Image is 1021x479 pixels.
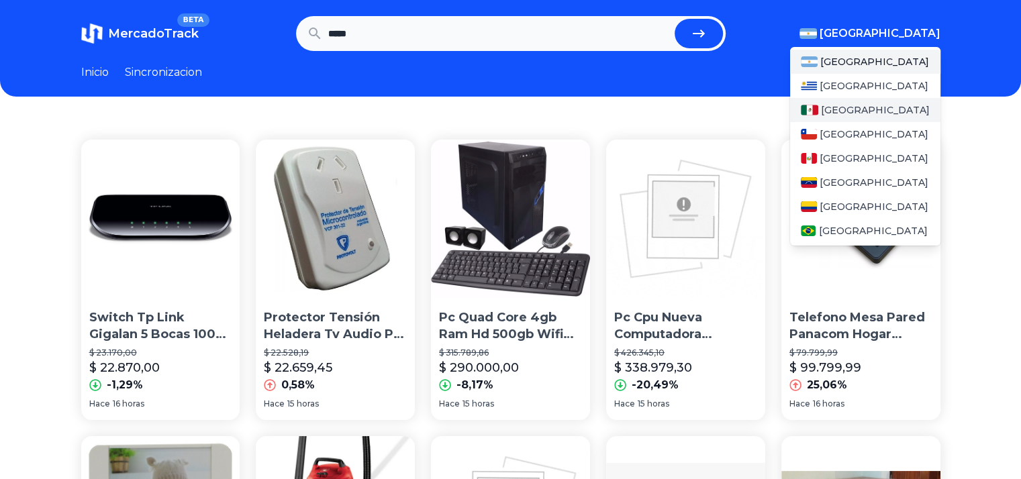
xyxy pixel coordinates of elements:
[89,348,232,358] p: $ 23.170,00
[264,398,285,409] span: Hace
[439,398,460,409] span: Hace
[638,398,669,409] span: 15 horas
[113,398,144,409] span: 16 horas
[281,377,315,393] p: 0,58%
[801,177,817,188] img: Venezuela
[789,398,810,409] span: Hace
[632,377,679,393] p: -20,49%
[821,103,930,117] span: [GEOGRAPHIC_DATA]
[789,358,861,377] p: $ 99.799,99
[108,26,199,41] span: MercadoTrack
[789,309,932,343] p: Telefono Mesa Pared Panacom Hogar Oficina Ultimo Mod Premium
[287,398,319,409] span: 15 horas
[820,152,928,165] span: [GEOGRAPHIC_DATA]
[614,358,692,377] p: $ 338.979,30
[606,140,765,420] a: Pc Cpu Nueva Computadora Escritorio Armada Oficina HogarPc Cpu Nueva Computadora Escritorio Armad...
[81,23,103,44] img: MercadoTrack
[264,309,407,343] p: Protector Tensión Heladera Tv Audio Pc Notebook Hogar 2200w
[801,56,818,67] img: Argentina
[456,377,493,393] p: -8,17%
[81,140,240,299] img: Switch Tp Link Gigalan 5 Bocas 1005d Desktop Pyme Hogar
[801,105,818,115] img: Mexico
[790,122,940,146] a: Chile[GEOGRAPHIC_DATA]
[81,140,240,420] a: Switch Tp Link Gigalan 5 Bocas 1005d Desktop Pyme HogarSwitch Tp Link Gigalan 5 Bocas 1005d Deskt...
[799,28,817,39] img: Argentina
[790,219,940,243] a: Brasil[GEOGRAPHIC_DATA]
[807,377,847,393] p: 25,06%
[799,25,940,42] button: [GEOGRAPHIC_DATA]
[820,25,940,42] span: [GEOGRAPHIC_DATA]
[790,170,940,195] a: Venezuela[GEOGRAPHIC_DATA]
[790,98,940,122] a: Mexico[GEOGRAPHIC_DATA]
[264,348,407,358] p: $ 22.528,19
[177,13,209,27] span: BETA
[820,79,928,93] span: [GEOGRAPHIC_DATA]
[790,74,940,98] a: Uruguay[GEOGRAPHIC_DATA]
[801,201,817,212] img: Colombia
[820,176,928,189] span: [GEOGRAPHIC_DATA]
[801,81,817,91] img: Uruguay
[89,309,232,343] p: Switch Tp Link Gigalan 5 Bocas 1005d Desktop Pyme Hogar
[439,358,519,377] p: $ 290.000,00
[439,348,582,358] p: $ 315.789,86
[107,377,143,393] p: -1,29%
[820,127,928,141] span: [GEOGRAPHIC_DATA]
[790,195,940,219] a: Colombia[GEOGRAPHIC_DATA]
[463,398,494,409] span: 15 horas
[801,225,816,236] img: Brasil
[81,64,109,81] a: Inicio
[614,309,757,343] p: Pc Cpu Nueva Computadora Escritorio Armada Oficina Hogar
[614,398,635,409] span: Hace
[781,140,940,420] a: Telefono Mesa Pared Panacom Hogar Oficina Ultimo Mod PremiumTelefono Mesa Pared Panacom Hogar Ofi...
[606,140,765,299] img: Pc Cpu Nueva Computadora Escritorio Armada Oficina Hogar
[820,55,929,68] span: [GEOGRAPHIC_DATA]
[818,224,927,237] span: [GEOGRAPHIC_DATA]
[264,358,332,377] p: $ 22.659,45
[431,140,590,420] a: Pc Quad Core 4gb Ram Hd 500gb Wifi Ideal Oficina/ Hogar !!!!Pc Quad Core 4gb Ram Hd 500gb Wifi Id...
[790,146,940,170] a: Peru[GEOGRAPHIC_DATA]
[89,398,110,409] span: Hace
[81,23,199,44] a: MercadoTrackBETA
[790,50,940,74] a: Argentina[GEOGRAPHIC_DATA]
[256,140,415,299] img: Protector Tensión Heladera Tv Audio Pc Notebook Hogar 2200w
[813,398,844,409] span: 16 horas
[431,140,590,299] img: Pc Quad Core 4gb Ram Hd 500gb Wifi Ideal Oficina/ Hogar !!!!
[820,200,928,213] span: [GEOGRAPHIC_DATA]
[439,309,582,343] p: Pc Quad Core 4gb Ram Hd 500gb Wifi Ideal Oficina/ Hogar !!!!
[781,140,940,299] img: Telefono Mesa Pared Panacom Hogar Oficina Ultimo Mod Premium
[614,348,757,358] p: $ 426.345,10
[89,358,160,377] p: $ 22.870,00
[789,348,932,358] p: $ 79.799,99
[125,64,202,81] a: Sincronizacion
[801,153,817,164] img: Peru
[256,140,415,420] a: Protector Tensión Heladera Tv Audio Pc Notebook Hogar 2200wProtector Tensión Heladera Tv Audio Pc...
[801,129,817,140] img: Chile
